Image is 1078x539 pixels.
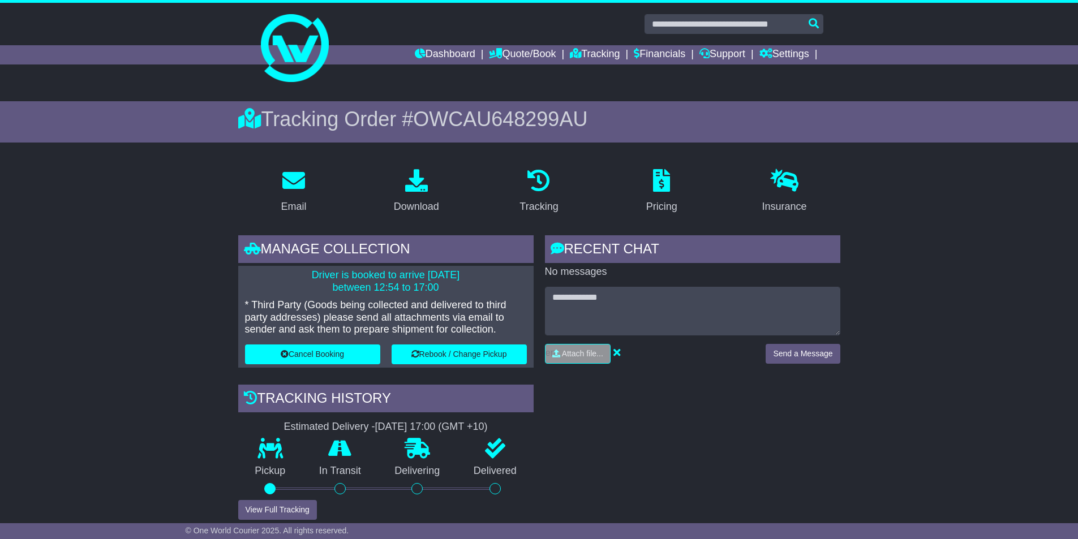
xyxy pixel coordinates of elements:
a: Dashboard [415,45,475,64]
button: Rebook / Change Pickup [392,344,527,364]
button: Send a Message [766,344,840,364]
p: * Third Party (Goods being collected and delivered to third party addresses) please send all atta... [245,299,527,336]
a: Settings [759,45,809,64]
div: Tracking [519,199,558,214]
span: © One World Courier 2025. All rights reserved. [186,526,349,535]
div: Email [281,199,306,214]
p: In Transit [302,465,378,477]
a: Financials [634,45,685,64]
p: Driver is booked to arrive [DATE] between 12:54 to 17:00 [245,269,527,294]
a: Quote/Book [489,45,556,64]
div: Pricing [646,199,677,214]
a: Email [273,165,313,218]
div: Insurance [762,199,807,214]
a: Insurance [755,165,814,218]
span: OWCAU648299AU [413,107,587,131]
p: Delivering [378,465,457,477]
a: Tracking [512,165,565,218]
button: View Full Tracking [238,500,317,520]
a: Pricing [639,165,685,218]
div: Tracking history [238,385,534,415]
a: Download [386,165,446,218]
p: Pickup [238,465,303,477]
button: Cancel Booking [245,344,380,364]
div: Download [394,199,439,214]
div: RECENT CHAT [545,235,840,266]
p: No messages [545,266,840,278]
p: Delivered [457,465,534,477]
div: Estimated Delivery - [238,421,534,433]
div: Manage collection [238,235,534,266]
a: Support [699,45,745,64]
a: Tracking [570,45,620,64]
div: Tracking Order # [238,107,840,131]
div: [DATE] 17:00 (GMT +10) [375,421,488,433]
